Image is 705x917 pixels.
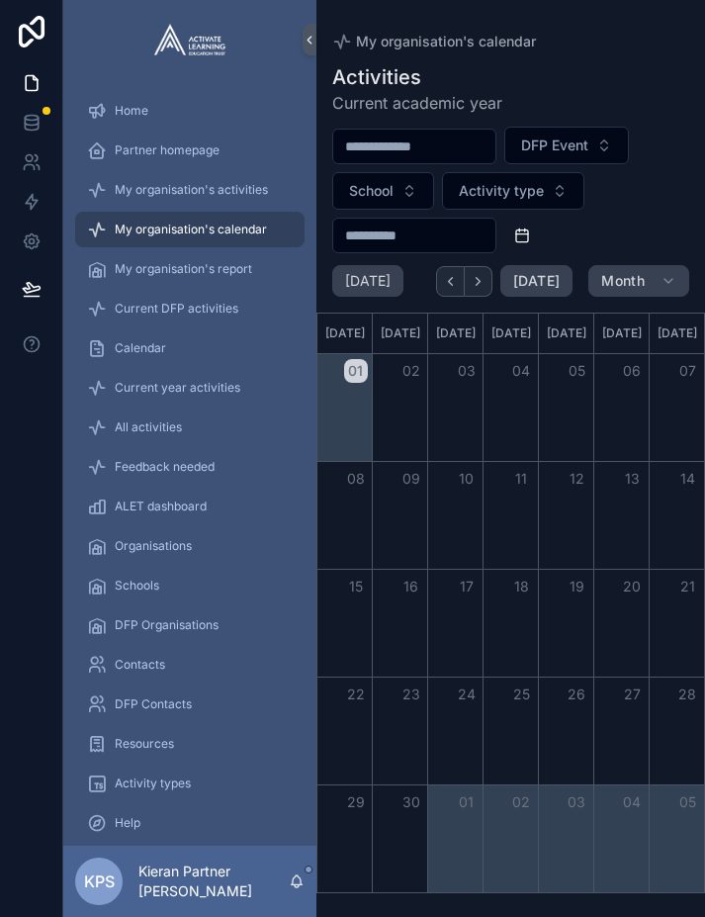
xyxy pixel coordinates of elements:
[115,103,148,119] span: Home
[75,172,305,208] a: My organisation's activities
[509,683,533,706] button: 25
[75,647,305,683] a: Contacts
[332,91,502,115] span: Current academic year
[115,419,182,435] span: All activities
[332,63,502,91] h1: Activities
[344,683,368,706] button: 22
[504,127,629,164] button: Select Button
[75,370,305,406] a: Current year activities
[620,467,644,491] button: 13
[154,24,225,55] img: App logo
[75,726,305,762] a: Resources
[115,380,240,396] span: Current year activities
[455,790,479,814] button: 01
[399,683,423,706] button: 23
[455,467,479,491] button: 10
[115,340,166,356] span: Calendar
[75,291,305,326] a: Current DFP activities
[332,172,434,210] button: Select Button
[459,181,544,201] span: Activity type
[349,181,394,201] span: School
[115,459,215,475] span: Feedback needed
[344,359,368,383] button: 01
[115,657,165,673] span: Contacts
[75,449,305,485] a: Feedback needed
[675,467,699,491] button: 14
[399,790,423,814] button: 30
[399,575,423,598] button: 16
[115,538,192,554] span: Organisations
[115,261,252,277] span: My organisation's report
[597,314,646,353] div: [DATE]
[115,815,140,831] span: Help
[588,265,689,297] button: Month
[75,568,305,603] a: Schools
[345,271,391,291] h2: [DATE]
[486,314,535,353] div: [DATE]
[565,683,588,706] button: 26
[399,467,423,491] button: 09
[620,575,644,598] button: 20
[75,687,305,722] a: DFP Contacts
[115,301,238,317] span: Current DFP activities
[565,467,588,491] button: 12
[601,272,645,290] span: Month
[75,330,305,366] a: Calendar
[431,314,480,353] div: [DATE]
[75,410,305,445] a: All activities
[513,272,560,290] span: [DATE]
[455,575,479,598] button: 17
[521,136,588,155] span: DFP Event
[115,776,191,791] span: Activity types
[455,683,479,706] button: 24
[115,182,268,198] span: My organisation's activities
[75,251,305,287] a: My organisation's report
[620,790,644,814] button: 04
[320,314,369,353] div: [DATE]
[75,805,305,841] a: Help
[75,528,305,564] a: Organisations
[344,575,368,598] button: 15
[63,79,316,846] div: scrollable content
[509,575,533,598] button: 18
[75,607,305,643] a: DFP Organisations
[442,172,584,210] button: Select Button
[500,265,573,297] button: [DATE]
[465,266,492,297] button: Next
[620,683,644,706] button: 27
[675,683,699,706] button: 28
[115,578,159,594] span: Schools
[115,222,267,237] span: My organisation's calendar
[504,218,540,253] button: Open calendar
[675,359,699,383] button: 07
[75,133,305,168] a: Partner homepage
[316,313,705,893] div: Month View
[376,314,424,353] div: [DATE]
[653,314,701,353] div: [DATE]
[399,359,423,383] button: 02
[565,790,588,814] button: 03
[542,314,590,353] div: [DATE]
[436,266,465,297] button: Back
[344,467,368,491] button: 08
[75,93,305,129] a: Home
[509,790,533,814] button: 02
[620,359,644,383] button: 06
[138,862,289,901] p: Kieran Partner [PERSON_NAME]
[332,32,536,51] a: My organisation's calendar
[75,212,305,247] a: My organisation's calendar
[356,32,536,51] span: My organisation's calendar
[115,617,219,633] span: DFP Organisations
[565,359,588,383] button: 05
[115,499,207,514] span: ALET dashboard
[509,467,533,491] button: 11
[344,790,368,814] button: 29
[675,575,699,598] button: 21
[84,870,115,893] span: KPS
[115,736,174,752] span: Resources
[509,359,533,383] button: 04
[115,696,192,712] span: DFP Contacts
[115,142,220,158] span: Partner homepage
[75,766,305,801] a: Activity types
[565,575,588,598] button: 19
